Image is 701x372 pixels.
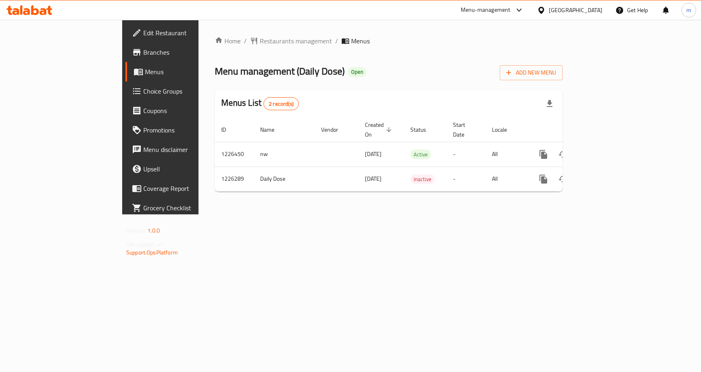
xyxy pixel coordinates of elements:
[125,120,239,140] a: Promotions
[365,120,394,139] span: Created On
[485,142,527,167] td: All
[348,67,367,77] div: Open
[410,150,431,159] span: Active
[410,174,435,184] div: Inactive
[126,225,146,236] span: Version:
[540,94,559,113] div: Export file
[365,149,382,159] span: [DATE]
[215,36,563,46] nav: breadcrumb
[365,173,382,184] span: [DATE]
[534,169,553,189] button: more
[125,101,239,120] a: Coupons
[125,159,239,179] a: Upsell
[125,62,239,81] a: Menus
[125,140,239,159] a: Menu disclaimer
[335,36,338,46] li: /
[410,125,437,135] span: Status
[553,145,573,164] button: Change Status
[143,125,233,135] span: Promotions
[125,179,239,198] a: Coverage Report
[143,106,233,115] span: Coupons
[351,36,370,46] span: Menus
[260,36,332,46] span: Restaurants management
[143,145,233,154] span: Menu disclaimer
[125,43,239,62] a: Branches
[143,164,233,174] span: Upsell
[221,97,299,110] h2: Menus List
[527,118,618,142] th: Actions
[534,145,553,164] button: more
[143,28,233,38] span: Edit Restaurant
[125,198,239,218] a: Grocery Checklist
[215,118,618,192] table: enhanced table
[126,239,164,250] span: Get support on:
[549,6,602,15] div: [GEOGRAPHIC_DATA]
[321,125,349,135] span: Vendor
[143,184,233,193] span: Coverage Report
[506,68,556,78] span: Add New Menu
[461,5,511,15] div: Menu-management
[143,47,233,57] span: Branches
[264,100,298,108] span: 2 record(s)
[125,23,239,43] a: Edit Restaurant
[553,169,573,189] button: Change Status
[446,167,485,191] td: -
[126,247,178,258] a: Support.OpsPlatform
[260,125,285,135] span: Name
[348,68,367,75] span: Open
[215,62,345,80] span: Menu management ( Daily Dose )
[500,65,563,80] button: Add New Menu
[244,36,247,46] li: /
[254,167,315,191] td: Daily Dose
[446,142,485,167] td: -
[143,86,233,96] span: Choice Groups
[485,167,527,191] td: All
[686,6,691,15] span: m
[145,67,233,77] span: Menus
[125,81,239,101] a: Choice Groups
[453,120,476,139] span: Start Date
[410,175,435,184] span: Inactive
[492,125,518,135] span: Locale
[263,97,299,110] div: Total records count
[147,225,160,236] span: 1.0.0
[250,36,332,46] a: Restaurants management
[254,142,315,167] td: nw
[221,125,237,135] span: ID
[143,203,233,213] span: Grocery Checklist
